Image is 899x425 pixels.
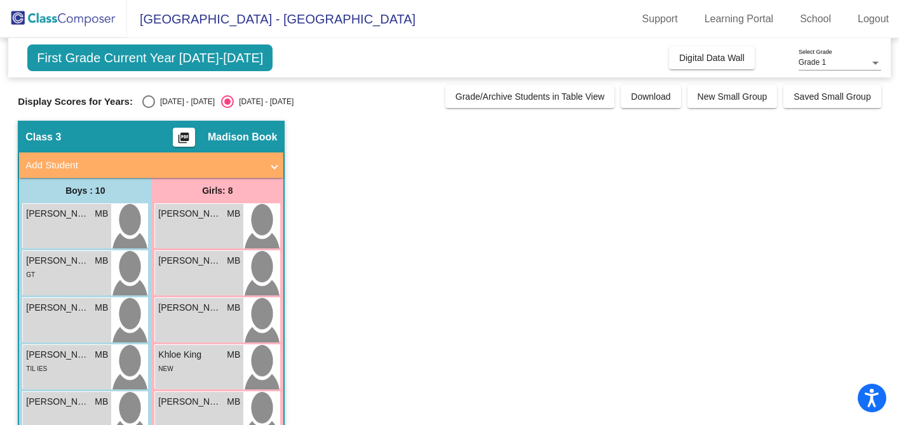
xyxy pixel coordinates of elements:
[158,254,222,267] span: [PERSON_NAME]
[456,91,605,102] span: Grade/Archive Students in Table View
[694,9,784,29] a: Learning Portal
[687,85,778,108] button: New Small Group
[95,301,108,314] span: MB
[158,207,222,220] span: [PERSON_NAME]
[26,207,90,220] span: [PERSON_NAME]
[25,158,262,173] mat-panel-title: Add Student
[158,365,173,372] span: NEW
[227,254,240,267] span: MB
[26,301,90,314] span: [PERSON_NAME] [PERSON_NAME]
[26,271,35,278] span: GT
[26,348,90,361] span: [PERSON_NAME]
[18,96,133,107] span: Display Scores for Years:
[27,44,273,71] span: First Grade Current Year [DATE]-[DATE]
[25,131,61,144] span: Class 3
[445,85,615,108] button: Grade/Archive Students in Table View
[227,348,240,361] span: MB
[95,348,108,361] span: MB
[95,395,108,408] span: MB
[155,96,215,107] div: [DATE] - [DATE]
[26,395,90,408] span: [PERSON_NAME]
[631,91,670,102] span: Download
[227,301,240,314] span: MB
[158,348,222,361] span: Khloe King
[208,131,277,144] span: Madison Book
[679,53,745,63] span: Digital Data Wall
[173,128,195,147] button: Print Students Details
[176,132,191,149] mat-icon: picture_as_pdf
[227,207,240,220] span: MB
[234,96,294,107] div: [DATE] - [DATE]
[794,91,870,102] span: Saved Small Group
[848,9,899,29] a: Logout
[127,9,416,29] span: [GEOGRAPHIC_DATA] - [GEOGRAPHIC_DATA]
[142,95,294,108] mat-radio-group: Select an option
[151,178,283,203] div: Girls: 8
[19,178,151,203] div: Boys : 10
[783,85,881,108] button: Saved Small Group
[799,58,826,67] span: Grade 1
[632,9,688,29] a: Support
[19,152,283,178] mat-expansion-panel-header: Add Student
[698,91,767,102] span: New Small Group
[158,395,222,408] span: [PERSON_NAME]
[95,254,108,267] span: MB
[95,207,108,220] span: MB
[227,395,240,408] span: MB
[790,9,841,29] a: School
[158,301,222,314] span: [PERSON_NAME]
[621,85,680,108] button: Download
[26,254,90,267] span: [PERSON_NAME] [PERSON_NAME]
[669,46,755,69] button: Digital Data Wall
[26,365,47,372] span: TIL IES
